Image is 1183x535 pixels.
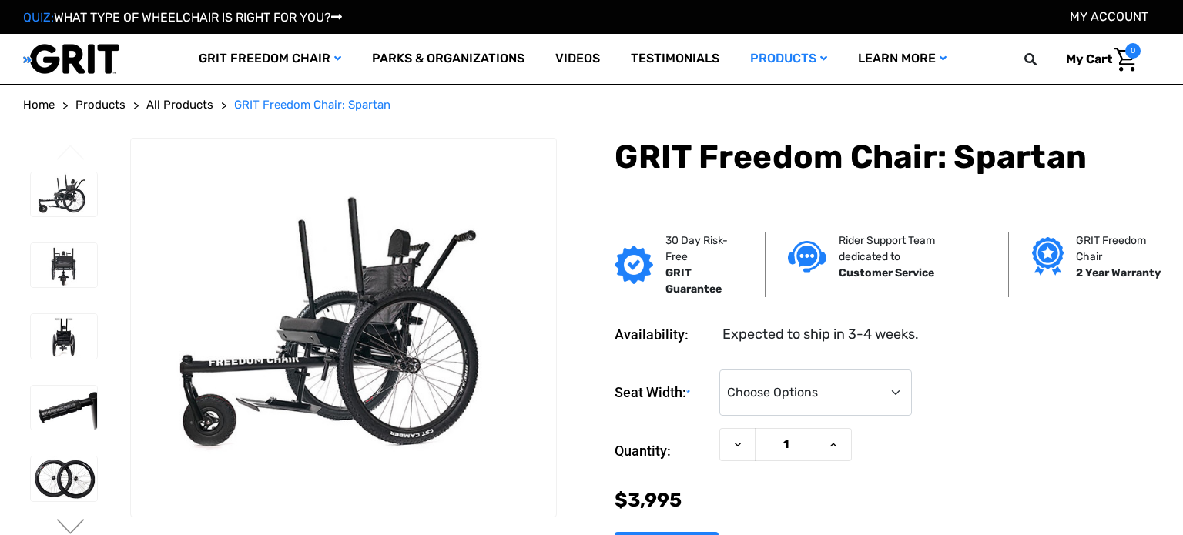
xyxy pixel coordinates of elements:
label: Seat Width: [615,369,712,416]
input: Search [1031,43,1054,75]
strong: Customer Service [839,266,934,279]
img: Customer service [788,241,826,273]
span: My Cart [1066,52,1112,66]
strong: 2 Year Warranty [1076,266,1161,279]
a: All Products [146,96,213,114]
img: Cart [1114,48,1137,72]
a: Home [23,96,55,114]
img: GRIT Freedom Chair: Spartan [31,243,97,287]
img: GRIT Freedom Chair: Spartan [31,456,97,500]
a: GRIT Freedom Chair [183,34,357,84]
a: QUIZ:WHAT TYPE OF WHEELCHAIR IS RIGHT FOR YOU? [23,10,342,25]
nav: Breadcrumb [23,96,1160,114]
a: GRIT Freedom Chair: Spartan [234,96,390,114]
a: Parks & Organizations [357,34,540,84]
h1: GRIT Freedom Chair: Spartan [615,138,1160,176]
a: Products [75,96,126,114]
img: GRIT Freedom Chair: Spartan [31,386,97,430]
span: Home [23,98,55,112]
a: Testimonials [615,34,735,84]
button: Go to slide 4 of 4 [55,145,87,163]
img: Grit freedom [1032,237,1064,276]
dd: Expected to ship in 3-4 weeks. [722,324,919,345]
label: Quantity: [615,428,712,474]
a: Learn More [843,34,962,84]
img: GRIT All-Terrain Wheelchair and Mobility Equipment [23,43,119,75]
span: QUIZ: [23,10,54,25]
span: 0 [1125,43,1141,59]
p: GRIT Freedom Chair [1076,232,1165,265]
a: Products [735,34,843,84]
span: $3,995 [615,489,682,511]
span: Products [75,98,126,112]
img: GRIT Guarantee [615,246,653,284]
span: GRIT Freedom Chair: Spartan [234,98,390,112]
a: Cart with 0 items [1054,43,1141,75]
dt: Availability: [615,324,712,345]
img: GRIT Freedom Chair: Spartan [31,314,97,358]
img: GRIT Freedom Chair: Spartan [31,172,97,216]
img: GRIT Freedom Chair: Spartan [131,186,557,470]
strong: GRIT Guarantee [665,266,722,296]
p: 30 Day Risk-Free [665,232,741,265]
p: Rider Support Team dedicated to [839,232,985,265]
a: Account [1070,9,1148,24]
span: All Products [146,98,213,112]
a: Videos [540,34,615,84]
